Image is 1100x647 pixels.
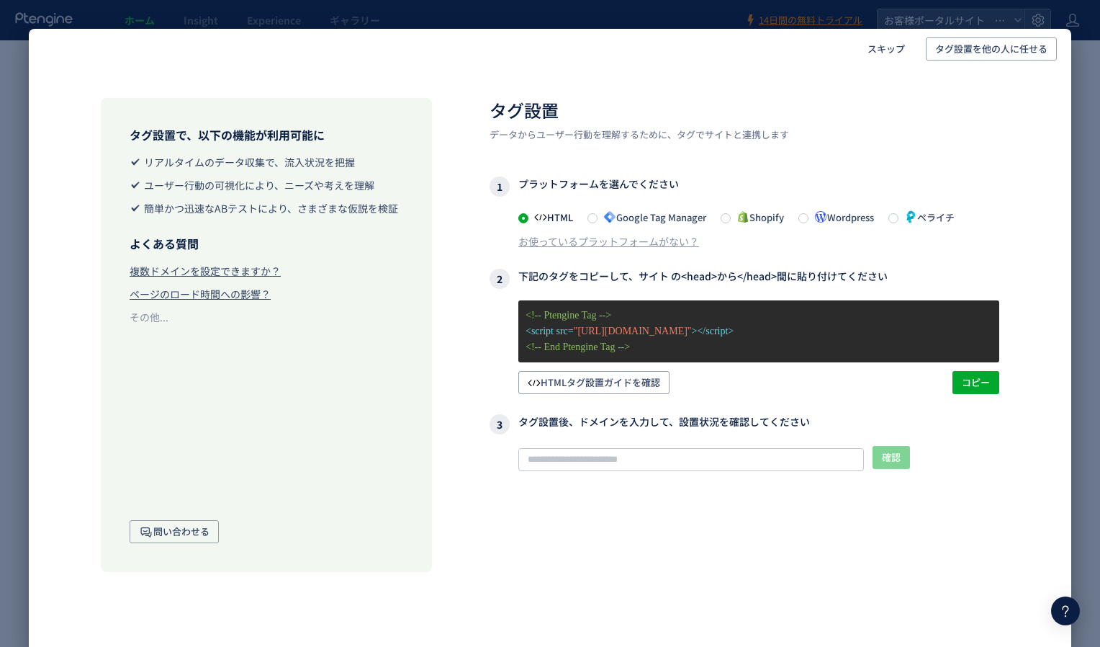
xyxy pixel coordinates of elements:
span: ペライチ [898,210,955,224]
span: 問い合わせる [139,520,209,543]
span: タグ設置を他の人に任せる [935,37,1047,61]
p: <!-- End Ptengine Tag --> [526,339,992,355]
span: コピー [962,371,990,394]
span: HTML [528,210,573,224]
p: <!-- Ptengine Tag --> [526,308,992,323]
span: Wordpress [808,210,874,224]
i: 3 [490,414,510,434]
h2: タグ設置 [490,98,999,122]
button: HTMLタグ設置ガイドを確認 [518,371,670,394]
button: 確認 [873,446,910,469]
div: その他... [130,310,168,324]
button: タグ設置を他の人に任せる [926,37,1057,61]
button: スキップ [858,37,914,61]
li: 簡単かつ迅速なABテストにより、さまざまな仮説を検証 [130,201,403,215]
i: 2 [490,269,510,289]
span: HTMLタグ設置ガイドを確認 [528,371,660,394]
div: 複数ドメインを設定できますか？ [130,264,281,278]
p: データからユーザー行動を理解するために、タグでサイトと連携します [490,128,999,142]
h3: 下記のタグをコピーして、サイト の<head>から</head>間に貼り付けてください [490,269,999,289]
h3: よくある質問 [130,236,403,252]
h3: タグ設置後、ドメインを入力して、設置状況を確認してください [490,414,999,434]
h3: プラットフォームを選んでください [490,177,999,197]
div: お使っているプラットフォームがない？ [518,234,699,249]
div: ページのロード時間への影響？ [130,287,271,301]
span: スキップ [867,37,905,61]
span: "[URL][DOMAIN_NAME]" [574,326,692,336]
li: リアルタイムのデータ収集で、流入状況を把握 [130,155,403,169]
button: 問い合わせる [130,520,219,543]
li: ユーザー行動の可視化により、ニーズや考えを理解 [130,178,403,192]
span: 確認 [882,446,901,469]
span: Google Tag Manager [598,210,706,224]
button: コピー [952,371,999,394]
i: 1 [490,177,510,197]
h3: タグ設置で、以下の機能が利用可能に [130,127,403,143]
span: Shopify [731,210,784,224]
p: <script src= ></script> [526,323,992,339]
